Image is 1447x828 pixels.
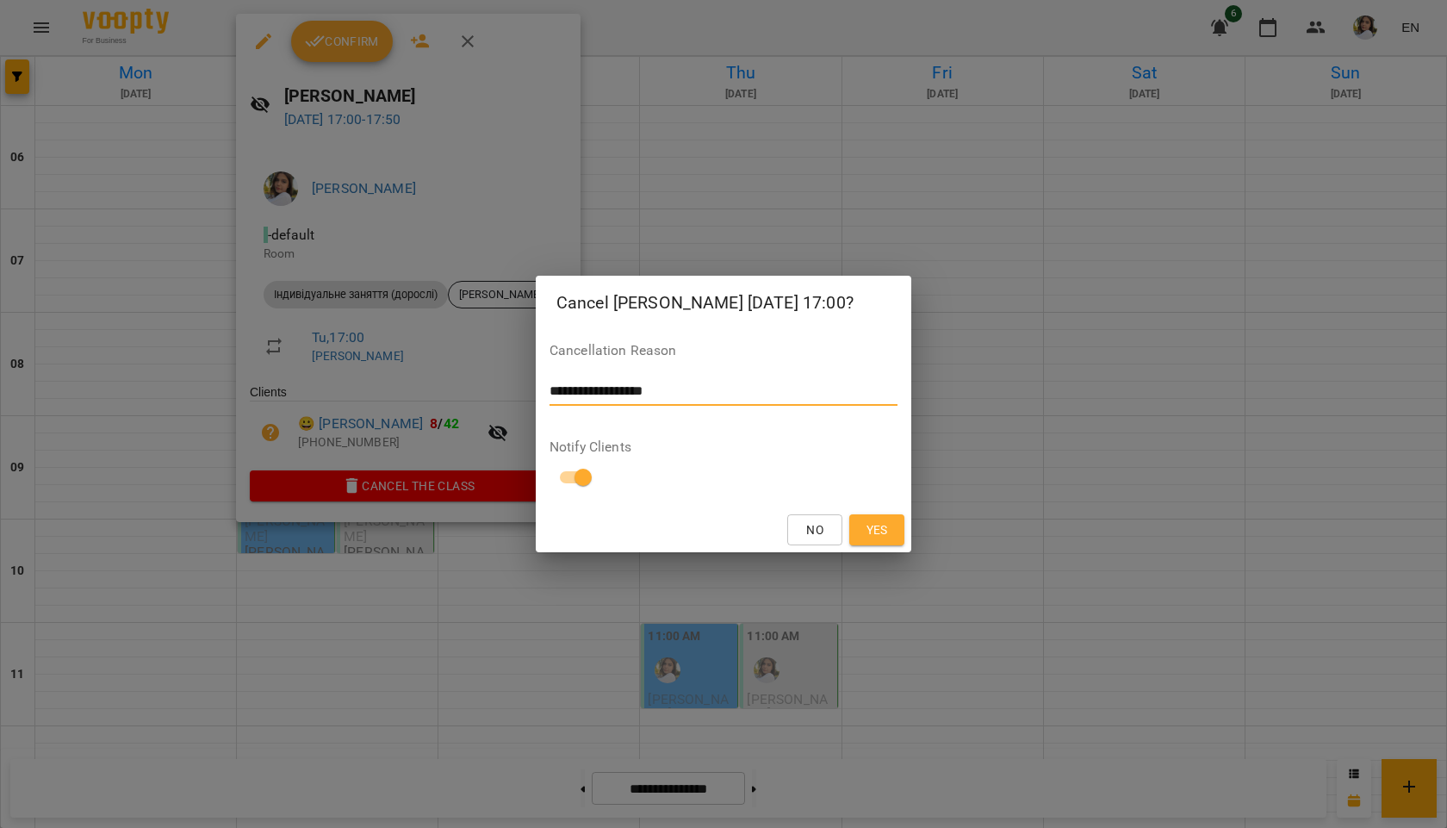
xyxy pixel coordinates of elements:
[550,440,897,454] label: Notify Clients
[787,514,842,545] button: No
[550,344,897,358] label: Cancellation Reason
[866,520,888,540] span: Yes
[849,514,904,545] button: Yes
[806,520,823,540] span: No
[556,289,891,316] h2: Cancel [PERSON_NAME] [DATE] 17:00?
